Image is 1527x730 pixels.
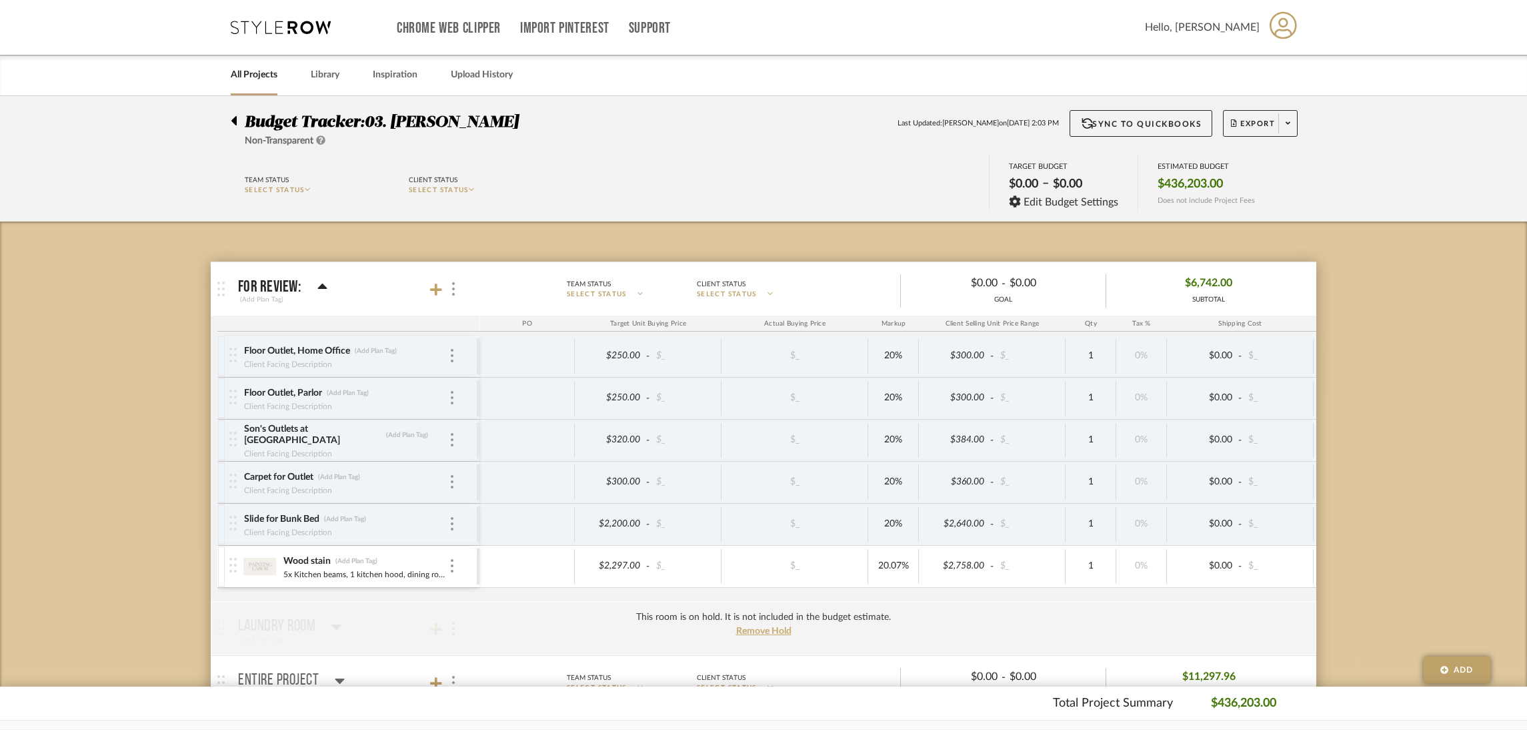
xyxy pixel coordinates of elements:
[919,316,1066,332] div: Client Selling Unit Price Range
[1171,557,1236,576] div: $0.00
[868,316,919,332] div: Markup
[1236,476,1244,489] span: -
[1236,392,1244,405] span: -
[243,526,333,539] div: Client Facing Description
[1116,316,1167,332] div: Tax %
[243,387,323,400] div: Floor Outlet, Parlor
[229,348,237,362] img: vertical-grip.svg
[1244,514,1310,534] div: $_
[229,390,237,404] img: vertical-grip.svg
[1070,557,1112,576] div: 1
[323,514,367,524] div: (Add Plan Tag)
[697,672,745,684] div: Client Status
[697,683,757,693] span: SELECT STATUS
[238,279,301,295] p: For Review:
[644,350,652,363] span: -
[283,555,331,568] div: Wood stain
[988,350,996,363] span: -
[898,118,942,129] span: Last Updated:
[901,295,1106,305] div: GOAL
[243,345,351,358] div: Floor Outlet, Home Office
[872,557,914,576] div: 20.07%
[1171,430,1236,450] div: $0.00
[243,447,333,460] div: Client Facing Description
[644,518,652,531] span: -
[1424,657,1490,683] button: Add
[1070,430,1112,450] div: 1
[238,294,285,306] div: (Add Plan Tag)
[243,513,320,526] div: Slide for Bunk Bed
[1120,346,1162,366] div: 0%
[245,187,305,194] span: SELECT STATUS
[575,316,721,332] div: Target Unit Buying Price
[988,518,996,531] span: -
[229,558,237,573] img: vertical-grip.svg
[579,514,644,534] div: $2,200.00
[245,114,364,130] span: Budget Tracker:
[1454,664,1474,676] span: Add
[243,484,333,497] div: Client Facing Description
[923,472,988,492] div: $360.00
[317,472,361,482] div: (Add Plan Tag)
[567,290,627,300] span: SELECT STATUS
[579,346,644,366] div: $250.00
[1236,518,1244,531] span: -
[1244,557,1310,576] div: $_
[1314,316,1378,332] div: Ship. Markup %
[872,514,914,534] div: 20%
[988,476,996,489] span: -
[245,136,313,145] span: Non-Transparent
[1007,118,1059,129] span: [DATE] 2:03 PM
[872,346,914,366] div: 20%
[1185,273,1232,294] span: $6,742.00
[1002,669,1006,685] span: -
[409,174,457,186] div: Client Status
[243,423,382,447] div: Son's Outlets at [GEOGRAPHIC_DATA]
[283,568,449,581] div: 5x Kitchen beams, 1 kitchen hood, dining room tray, great room mantel. Inlcudes primer, and two c...
[451,349,453,362] img: 3dots-v.svg
[1167,316,1314,332] div: Shipping Cost
[211,656,1316,709] mat-expansion-panel-header: Entire Project(Add Plan Tag)Team StatusSELECT STATUSClient StatusSELECT STATUS$0.00-$0.00GOAL$11,...
[697,290,757,300] span: SELECT STATUS
[231,66,277,84] a: All Projects
[1006,273,1095,294] div: $0.00
[988,392,996,405] span: -
[758,472,832,492] div: $_
[479,316,575,332] div: PO
[397,23,501,34] a: Chrome Web Clipper
[1120,430,1162,450] div: 0%
[1145,19,1260,35] span: Hello, [PERSON_NAME]
[211,262,1316,316] mat-expansion-panel-header: For Review:(Add Plan Tag)Team StatusSELECT STATUSClient StatusSELECT STATUS$0.00-$0.00GOAL$6,742....
[1002,276,1006,292] span: -
[736,627,792,636] span: Remove Hold
[758,514,832,534] div: $_
[872,472,914,492] div: 20%
[644,434,652,447] span: -
[1120,514,1162,534] div: 0%
[1120,472,1162,492] div: 0%
[579,430,644,450] div: $320.00
[1236,434,1244,447] span: -
[567,683,627,693] span: SELECT STATUS
[243,358,333,371] div: Client Facing Description
[326,388,369,398] div: (Add Plan Tag)
[872,388,914,408] div: 20%
[988,560,996,573] span: -
[451,433,453,446] img: 3dots-v.svg
[567,278,611,290] div: Team Status
[758,557,832,576] div: $_
[923,388,988,408] div: $300.00
[567,672,611,684] div: Team Status
[988,434,996,447] span: -
[451,475,453,488] img: 3dots-v.svg
[1070,514,1112,534] div: 1
[652,472,717,492] div: $_
[579,472,644,492] div: $300.00
[451,66,513,84] a: Upload History
[652,430,717,450] div: $_
[217,282,225,296] img: grip.svg
[243,551,276,583] img: 5b0cbade-2159-4df4-a5fa-92c6eeb3dccf_50x50.jpg
[1244,346,1310,366] div: $_
[912,273,1002,294] div: $0.00
[1070,472,1112,492] div: 1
